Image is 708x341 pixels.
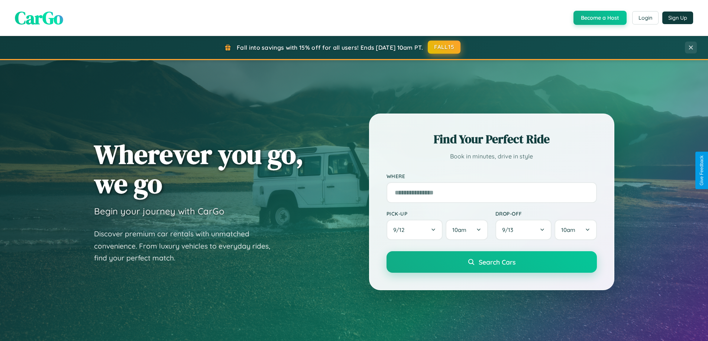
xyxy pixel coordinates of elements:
button: 10am [555,220,597,240]
span: Fall into savings with 15% off for all users! Ends [DATE] 10am PT. [237,44,423,51]
button: 10am [446,220,488,240]
button: 9/12 [387,220,443,240]
h1: Wherever you go, we go [94,140,304,198]
button: Sign Up [662,12,693,24]
span: 10am [452,226,466,233]
label: Where [387,173,597,179]
span: 10am [561,226,575,233]
p: Discover premium car rentals with unmatched convenience. From luxury vehicles to everyday rides, ... [94,228,280,264]
p: Book in minutes, drive in style [387,151,597,162]
button: Search Cars [387,251,597,273]
h3: Begin your journey with CarGo [94,206,224,217]
button: Become a Host [573,11,627,25]
button: FALL15 [428,40,460,54]
button: Login [632,11,659,24]
span: CarGo [15,6,63,30]
label: Drop-off [495,210,597,217]
span: 9 / 12 [393,226,408,233]
h2: Find Your Perfect Ride [387,131,597,147]
span: Search Cars [479,258,515,266]
label: Pick-up [387,210,488,217]
span: 9 / 13 [502,226,517,233]
button: 9/13 [495,220,552,240]
div: Give Feedback [699,155,704,186]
